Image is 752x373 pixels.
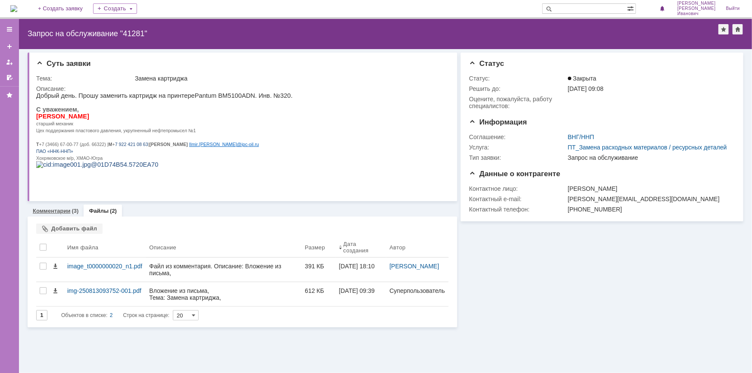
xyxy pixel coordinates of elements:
span: Скачать файл [52,287,59,294]
span: Расширенный поиск [627,4,636,12]
a: Создать заявку [3,40,16,53]
a: Ilmir.[PERSON_NAME]@ipc-oil.ru [153,50,223,55]
a: Мои заявки [3,55,16,69]
span: +7 (3466) 67-00-77 (доб. 66322) | + [3,50,79,55]
span: Иванович [677,11,716,16]
div: image_t0000000020_n1.pdf [67,263,142,270]
span: Статус [469,59,504,68]
div: Решить до: [469,85,566,92]
a: Мои согласования [3,71,16,84]
div: (3) [72,208,79,214]
span: [PERSON_NAME] [677,1,716,6]
div: Контактное лицо: [469,185,566,192]
div: Суперпользователь [390,287,445,294]
span: Информация [469,118,527,126]
div: Замена картриджа [135,75,444,82]
div: Автор [390,244,406,251]
span: . [217,50,218,55]
div: Статус: [469,75,566,82]
span: ipc [206,50,212,55]
div: [DATE] 09:39 [339,287,375,294]
span: [DATE] 09:08 [568,85,604,92]
div: (2) [110,208,117,214]
div: 391 КБ [305,263,332,270]
div: Файл из комментария. Описание: Вложение из письма, Тема: Списать Р\М, №41281 (P-5100, [PERSON_NAM... [149,263,298,304]
div: Соглашение: [469,134,566,140]
div: Тема: [36,75,133,82]
span: oil [213,50,218,55]
span: Ilmir [153,50,162,55]
div: Описание: [36,85,446,92]
div: 2 [110,310,113,320]
i: Строк на странице: [61,310,169,320]
span: Суть заявки [36,59,90,68]
a: Комментарии [33,208,71,214]
img: logo [10,5,17,12]
th: Автор [386,237,449,258]
b: М [72,50,76,55]
span: . [162,50,163,55]
a: Перейти на домашнюю страницу [10,5,17,12]
div: [PHONE_NUMBER] [568,206,730,213]
span: Закрыта [568,75,596,82]
span: Объектов в списке: [61,312,107,318]
div: Сделать домашней страницей [733,24,743,34]
div: Oцените, пожалуйста, работу специалистов: [469,96,566,109]
th: Имя файла [64,237,146,258]
span: - [211,50,213,55]
span: [PERSON_NAME] [677,6,716,11]
span: 7 922 421 08 63 [79,50,112,55]
div: Добавить в избранное [718,24,729,34]
span: @ [201,50,206,55]
div: Услуга: [469,144,566,151]
div: Дата создания [343,241,376,254]
div: Описание [149,244,176,251]
span: Скачать файл [52,263,59,270]
div: Имя файла [67,244,98,251]
div: Размер [305,244,325,251]
div: Запрос на обслуживание [568,154,730,161]
span: Данные о контрагенте [469,170,561,178]
div: img-250813093752-001.pdf [67,287,142,294]
div: 612 КБ [305,287,332,294]
span: | [112,50,153,55]
div: Контактный e-mail: [469,196,566,202]
div: [PERSON_NAME] [568,185,730,192]
a: Файлы [89,208,109,214]
span: ru [218,50,222,55]
th: Размер [302,237,336,258]
b: [PERSON_NAME] [113,50,152,55]
div: Вложение из письма, Тема: Замена картриджа, Отправитель: [PERSON_NAME][EMAIL_ADDRESS][DOMAIN_NAME] [149,287,298,315]
a: ПТ_Замена расходных материалов / ресурсных деталей [568,144,727,151]
div: Тип заявки: [469,154,566,161]
div: Контактный телефон: [469,206,566,213]
div: Создать [93,3,137,14]
div: Запрос на обслуживание "41281" [28,29,718,38]
div: [PERSON_NAME][EMAIL_ADDRESS][DOMAIN_NAME] [568,196,730,202]
span: [PERSON_NAME] [163,50,201,55]
a: ВНГ/ННП [568,134,594,140]
div: [DATE] 18:10 [339,263,375,270]
th: Дата создания [336,237,386,258]
a: [PERSON_NAME] [390,263,439,270]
